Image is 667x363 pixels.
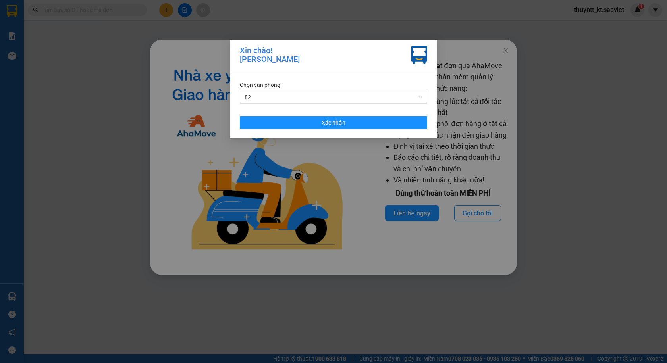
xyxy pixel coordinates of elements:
[322,118,345,127] span: Xác nhận
[240,46,300,64] div: Xin chào! [PERSON_NAME]
[240,116,427,129] button: Xác nhận
[245,91,422,103] span: 82
[240,81,427,89] div: Chọn văn phòng
[411,46,427,64] img: vxr-icon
